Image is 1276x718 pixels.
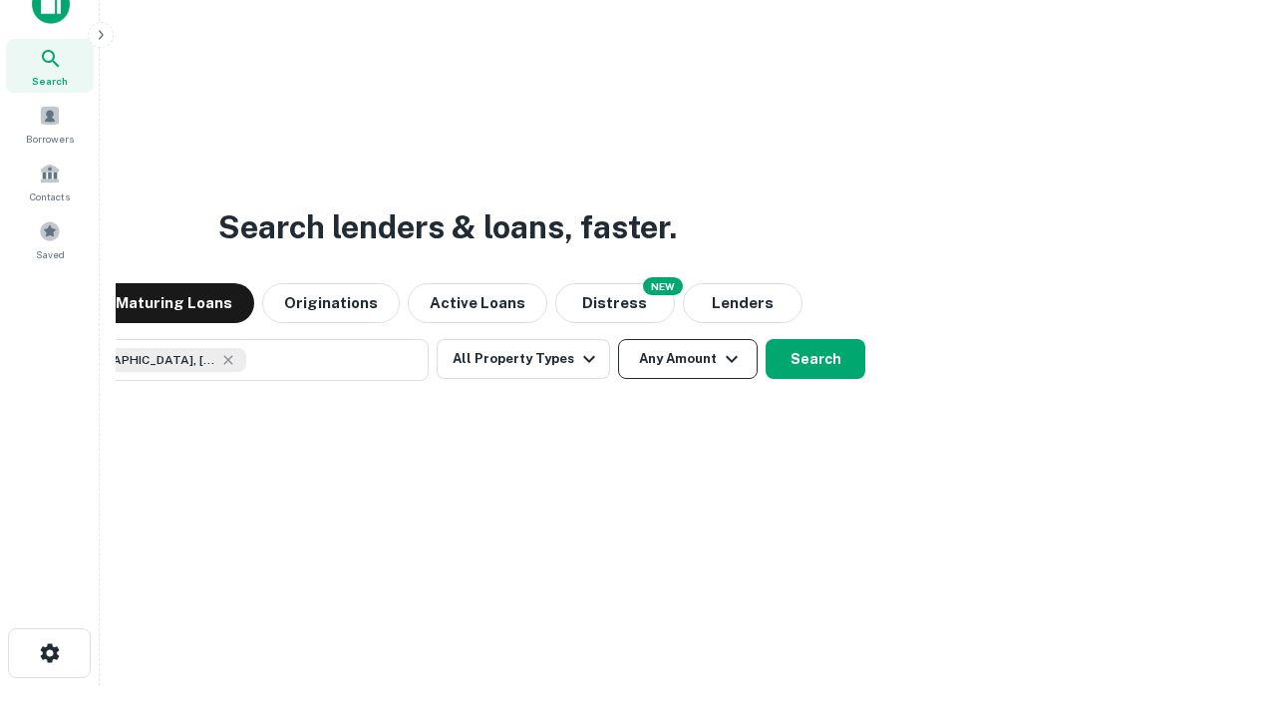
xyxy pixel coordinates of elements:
div: NEW [643,277,683,295]
h3: Search lenders & loans, faster. [218,203,677,251]
button: Maturing Loans [94,283,254,323]
button: Any Amount [618,339,758,379]
span: [GEOGRAPHIC_DATA], [GEOGRAPHIC_DATA], [GEOGRAPHIC_DATA] [67,351,216,369]
a: Search [6,39,94,93]
button: All Property Types [437,339,610,379]
span: Contacts [30,188,70,204]
a: Contacts [6,155,94,208]
iframe: Chat Widget [1176,558,1276,654]
span: Borrowers [26,131,74,147]
span: Saved [36,246,65,262]
a: Borrowers [6,97,94,151]
button: Originations [262,283,400,323]
a: Saved [6,212,94,266]
button: Active Loans [408,283,547,323]
button: Search distressed loans with lien and other non-mortgage details. [555,283,675,323]
button: Search [766,339,865,379]
span: Search [32,73,68,89]
button: [GEOGRAPHIC_DATA], [GEOGRAPHIC_DATA], [GEOGRAPHIC_DATA] [30,339,429,381]
button: Lenders [683,283,802,323]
